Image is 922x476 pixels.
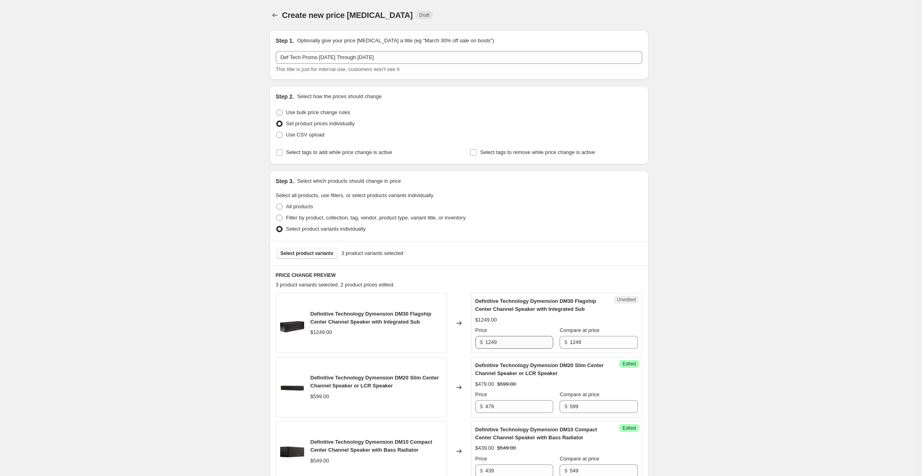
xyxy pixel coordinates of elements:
[480,403,483,409] span: $
[297,37,494,45] p: Optionally give your price [MEDICAL_DATA] a title (eg "March 30% off sale on boots")
[475,316,497,324] div: $1249.00
[286,215,466,221] span: Filter by product, collection, tag, vendor, product type, variant title, or inventory
[276,248,338,259] button: Select product variants
[475,380,494,388] div: $479.00
[475,327,487,333] span: Price
[280,311,304,335] img: Low--Definitive_Technology_Dymension_DM30_Center_Studio_R_80x.jpg
[311,457,329,465] div: $549.00
[297,177,401,185] p: Select which products should change in price
[475,444,494,452] div: $439.00
[622,361,636,367] span: Edited
[564,403,567,409] span: $
[311,439,432,453] span: Definitive Technology Dymension DM10 Compact Center Channel Speaker with Bass Radiator
[269,10,281,21] button: Price change jobs
[560,456,599,462] span: Compare at price
[311,311,431,325] span: Definitive Technology Dymension DM30 Flagship Center Channel Speaker with Integrated Sub
[286,109,350,115] span: Use bulk price change rules
[276,282,395,288] span: 3 product variants selected. 2 product prices edited:
[280,375,304,399] img: Low--DefinitiveTechnologyDymensionDM205_80x.jpg
[276,177,294,185] h2: Step 3.
[276,37,294,45] h2: Step 1.
[475,362,604,376] span: Definitive Technology Dymension DM20 Slim Center Channel Speaker or LCR Speaker
[311,393,329,401] div: $599.00
[475,298,596,312] span: Definitive Technology Dymension DM30 Flagship Center Channel Speaker with Integrated Sub
[297,93,382,101] p: Select how the prices should change
[286,120,355,126] span: Set product prices individually
[560,327,599,333] span: Compare at price
[276,192,433,198] span: Select all products, use filters, or select products variants individually
[286,203,313,209] span: All products
[480,339,483,345] span: $
[286,226,366,232] span: Select product variants individually
[497,444,516,452] strike: $549.00
[480,149,595,155] span: Select tags to remove while price change is active
[286,149,392,155] span: Select tags to add while price change is active
[311,375,439,389] span: Definitive Technology Dymension DM20 Slim Center Channel Speaker or LCR Speaker
[276,272,642,278] h6: PRICE CHANGE PREVIEW
[311,328,332,336] div: $1249.00
[286,132,324,138] span: Use CSV upload
[480,468,483,474] span: $
[282,11,413,20] span: Create new price [MEDICAL_DATA]
[341,249,403,257] span: 3 product variants selected
[475,391,487,397] span: Price
[622,425,636,431] span: Edited
[564,468,567,474] span: $
[280,439,304,463] img: Low--DefinitiveTechnologyDymensionDM104_80x.jpg
[475,456,487,462] span: Price
[276,51,642,64] input: 30% off holiday sale
[475,427,597,440] span: Definitive Technology Dymension DM10 Compact Center Channel Speaker with Bass Radiator
[617,296,636,303] span: Unedited
[276,66,400,72] span: This title is just for internal use, customers won't see it
[497,380,516,388] strike: $599.00
[560,391,599,397] span: Compare at price
[281,250,334,257] span: Select product variants
[564,339,567,345] span: $
[276,93,294,101] h2: Step 2.
[419,12,429,18] span: Draft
